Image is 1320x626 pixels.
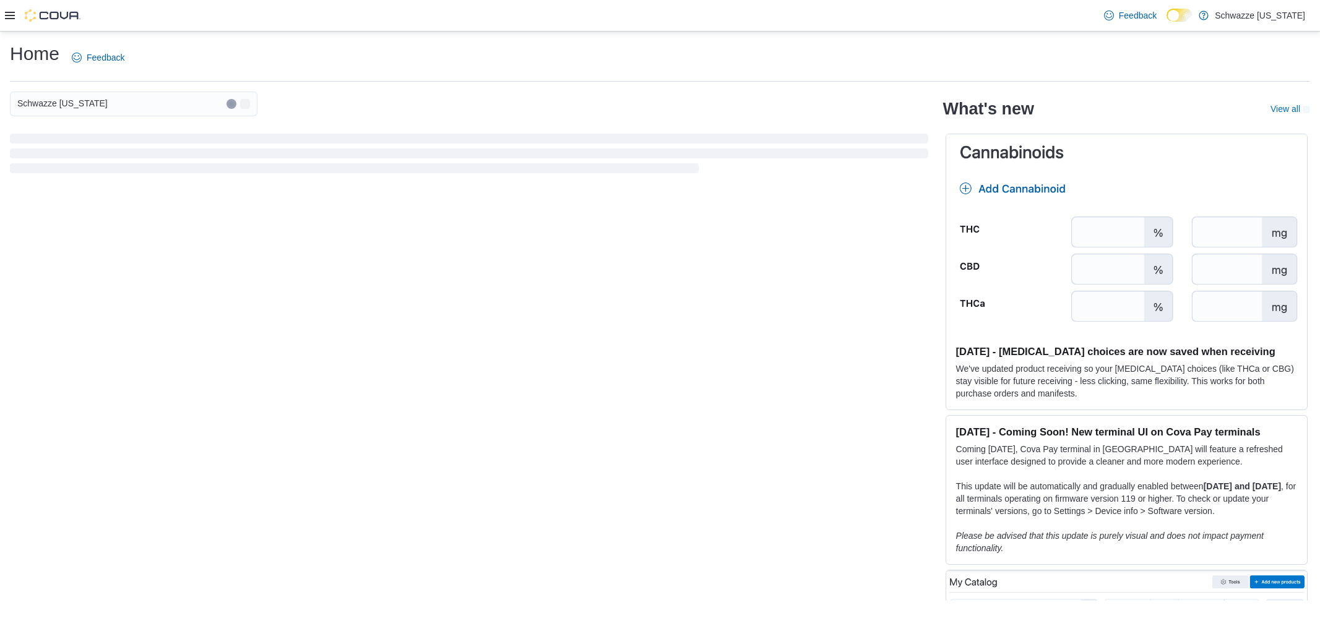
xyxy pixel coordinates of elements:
[87,51,124,64] span: Feedback
[956,426,1297,438] h3: [DATE] - Coming Soon! New terminal UI on Cova Pay terminals
[956,443,1297,468] p: Coming [DATE], Cova Pay terminal in [GEOGRAPHIC_DATA] will feature a refreshed user interface des...
[67,45,129,70] a: Feedback
[956,480,1297,517] p: This update will be automatically and gradually enabled between , for all terminals operating on ...
[1215,8,1305,23] p: Schwazze [US_STATE]
[1099,3,1162,28] a: Feedback
[1270,104,1310,114] a: View allExternal link
[240,99,250,109] button: Open list of options
[226,99,236,109] button: Clear input
[10,41,59,66] h1: Home
[956,531,1264,553] em: Please be advised that this update is purely visual and does not impact payment functionality.
[956,345,1297,358] h3: [DATE] - [MEDICAL_DATA] choices are now saved when receiving
[1204,481,1281,491] strong: [DATE] and [DATE]
[1167,9,1193,22] input: Dark Mode
[943,99,1034,119] h2: What's new
[1303,106,1310,113] svg: External link
[17,96,108,111] span: Schwazze [US_STATE]
[25,9,80,22] img: Cova
[1119,9,1157,22] span: Feedback
[10,136,928,176] span: Loading
[956,362,1297,400] p: We've updated product receiving so your [MEDICAL_DATA] choices (like THCa or CBG) stay visible fo...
